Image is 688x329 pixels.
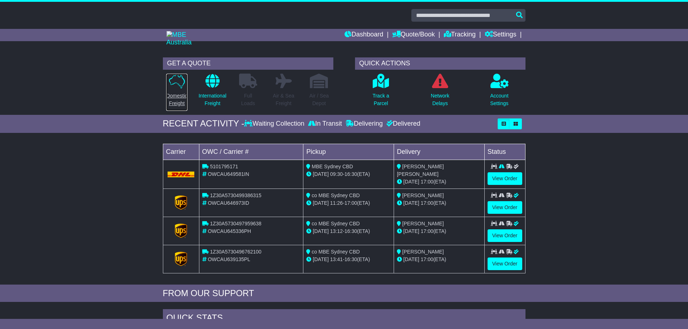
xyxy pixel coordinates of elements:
[394,144,484,160] td: Delivery
[402,192,444,198] span: [PERSON_NAME]
[313,228,329,234] span: [DATE]
[166,92,187,107] p: Domestic Freight
[210,192,261,198] span: 1Z30A5730499386315
[175,195,187,210] img: GetCarrierServiceLogo
[210,221,261,226] span: 1Z30A5730497959638
[244,120,306,128] div: Waiting Collection
[392,29,435,41] a: Quote/Book
[403,179,419,185] span: [DATE]
[430,73,450,111] a: NetworkDelays
[345,29,383,41] a: Dashboard
[403,228,419,234] span: [DATE]
[421,256,433,262] span: 17:00
[488,229,522,242] a: View Order
[397,164,444,177] span: [PERSON_NAME] [PERSON_NAME]
[163,118,245,129] div: RECENT ACTIVITY -
[330,256,343,262] span: 13:41
[273,92,294,107] p: Air & Sea Freight
[485,29,516,41] a: Settings
[490,73,509,111] a: AccountSettings
[306,228,391,235] div: - (ETA)
[306,120,344,128] div: In Transit
[210,249,261,255] span: 1Z30A5730496762100
[163,288,525,299] div: FROM OUR SUPPORT
[313,256,329,262] span: [DATE]
[421,228,433,234] span: 17:00
[421,179,433,185] span: 17:00
[312,192,360,198] span: co MBE Sydney CBD
[355,57,525,70] div: QUICK ACTIONS
[306,256,391,263] div: - (ETA)
[198,73,227,111] a: InternationalFreight
[199,144,303,160] td: OWC / Carrier #
[312,164,353,169] span: MBE Sydney CBD
[488,201,522,214] a: View Order
[403,256,419,262] span: [DATE]
[310,92,329,107] p: Air / Sea Depot
[163,309,525,329] div: Quick Stats
[208,171,249,177] span: OWCAU649581IN
[208,228,251,234] span: OWCAU645336PH
[421,200,433,206] span: 17:00
[303,144,394,160] td: Pickup
[488,172,522,185] a: View Order
[199,92,226,107] p: International Freight
[175,224,187,238] img: GetCarrierServiceLogo
[403,200,419,206] span: [DATE]
[345,200,357,206] span: 17:00
[397,178,481,186] div: (ETA)
[397,228,481,235] div: (ETA)
[208,256,250,262] span: OWCAU639135PL
[372,92,389,107] p: Track a Parcel
[490,92,509,107] p: Account Settings
[306,199,391,207] div: - (ETA)
[313,171,329,177] span: [DATE]
[372,73,389,111] a: Track aParcel
[313,200,329,206] span: [DATE]
[345,256,357,262] span: 16:30
[344,120,385,128] div: Delivering
[488,257,522,270] a: View Order
[208,200,249,206] span: OWCAU646973ID
[345,171,357,177] span: 16:30
[175,252,187,266] img: GetCarrierServiceLogo
[330,200,343,206] span: 11:26
[163,144,199,160] td: Carrier
[397,256,481,263] div: (ETA)
[312,249,360,255] span: co MBE Sydney CBD
[239,92,257,107] p: Full Loads
[306,170,391,178] div: - (ETA)
[166,73,187,111] a: DomesticFreight
[397,199,481,207] div: (ETA)
[312,221,360,226] span: co MBE Sydney CBD
[168,172,195,177] img: DHL.png
[330,171,343,177] span: 09:30
[402,249,444,255] span: [PERSON_NAME]
[402,221,444,226] span: [PERSON_NAME]
[484,144,525,160] td: Status
[330,228,343,234] span: 13:12
[210,164,238,169] span: 5101795171
[163,57,333,70] div: GET A QUOTE
[444,29,476,41] a: Tracking
[431,92,449,107] p: Network Delays
[345,228,357,234] span: 16:30
[385,120,420,128] div: Delivered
